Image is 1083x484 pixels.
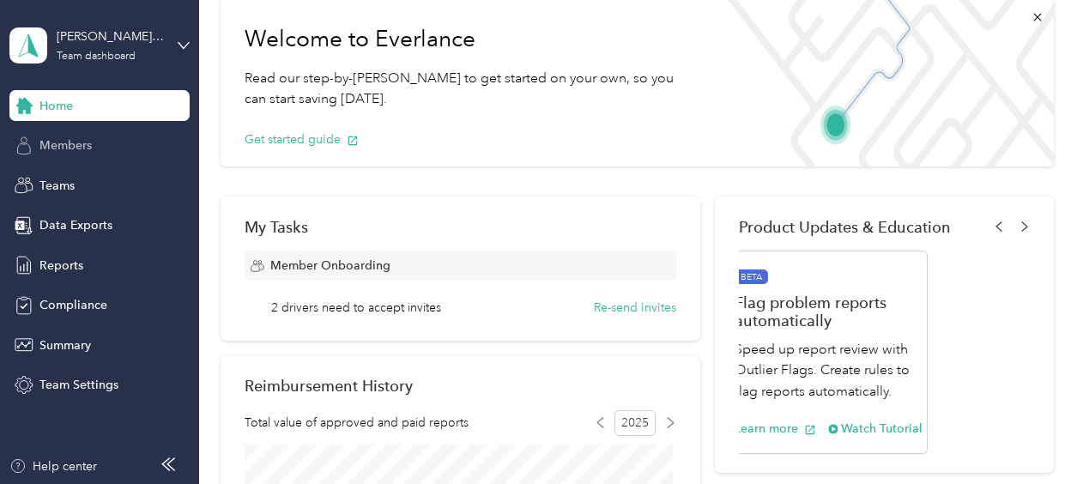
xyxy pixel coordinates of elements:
span: Members [39,136,92,154]
span: 2 drivers need to accept invites [271,299,441,317]
div: [PERSON_NAME] FIT [57,27,164,45]
span: Product Updates & Education [739,218,951,236]
button: Re-send invites [594,299,676,317]
p: Read our step-by-[PERSON_NAME] to get started on your own, so you can start saving [DATE]. [245,68,689,110]
span: Reports [39,257,83,275]
button: Help center [9,457,97,475]
span: 2025 [614,410,656,436]
button: Learn more [735,420,816,438]
button: Get started guide [245,130,359,148]
div: Team dashboard [57,51,136,62]
span: Team Settings [39,376,118,394]
span: Data Exports [39,216,112,234]
span: Home [39,97,73,115]
h1: Welcome to Everlance [245,26,689,53]
span: Total value of approved and paid reports [245,414,469,432]
iframe: Everlance-gr Chat Button Frame [987,388,1083,484]
span: Teams [39,177,75,195]
span: BETA [735,269,768,285]
h2: Reimbursement History [245,377,413,395]
span: Member Onboarding [270,257,390,275]
div: My Tasks [245,218,676,236]
h1: Flag problem reports automatically [735,293,923,330]
button: Watch Tutorial [828,420,923,438]
span: Summary [39,336,91,354]
p: Speed up report review with Outlier Flags. Create rules to flag reports automatically. [735,339,923,402]
span: Compliance [39,296,107,314]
